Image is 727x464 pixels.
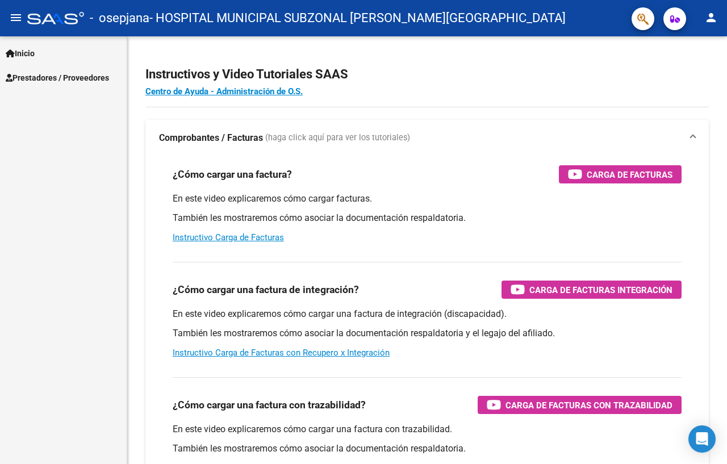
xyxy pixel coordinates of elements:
[173,212,682,224] p: También les mostraremos cómo asociar la documentación respaldatoria.
[173,282,359,298] h3: ¿Cómo cargar una factura de integración?
[587,168,672,182] span: Carga de Facturas
[173,348,390,358] a: Instructivo Carga de Facturas con Recupero x Integración
[505,398,672,412] span: Carga de Facturas con Trazabilidad
[6,47,35,60] span: Inicio
[173,327,682,340] p: También les mostraremos cómo asociar la documentación respaldatoria y el legajo del afiliado.
[529,283,672,297] span: Carga de Facturas Integración
[145,86,303,97] a: Centro de Ayuda - Administración de O.S.
[478,396,682,414] button: Carga de Facturas con Trazabilidad
[149,6,566,31] span: - HOSPITAL MUNICIPAL SUBZONAL [PERSON_NAME][GEOGRAPHIC_DATA]
[173,397,366,413] h3: ¿Cómo cargar una factura con trazabilidad?
[145,120,709,156] mat-expansion-panel-header: Comprobantes / Facturas (haga click aquí para ver los tutoriales)
[265,132,410,144] span: (haga click aquí para ver los tutoriales)
[159,132,263,144] strong: Comprobantes / Facturas
[173,193,682,205] p: En este video explicaremos cómo cargar facturas.
[173,423,682,436] p: En este video explicaremos cómo cargar una factura con trazabilidad.
[173,232,284,243] a: Instructivo Carga de Facturas
[6,72,109,84] span: Prestadores / Proveedores
[173,442,682,455] p: También les mostraremos cómo asociar la documentación respaldatoria.
[145,64,709,85] h2: Instructivos y Video Tutoriales SAAS
[704,11,718,24] mat-icon: person
[90,6,149,31] span: - osepjana
[173,308,682,320] p: En este video explicaremos cómo cargar una factura de integración (discapacidad).
[173,166,292,182] h3: ¿Cómo cargar una factura?
[9,11,23,24] mat-icon: menu
[502,281,682,299] button: Carga de Facturas Integración
[559,165,682,183] button: Carga de Facturas
[688,425,716,453] div: Open Intercom Messenger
